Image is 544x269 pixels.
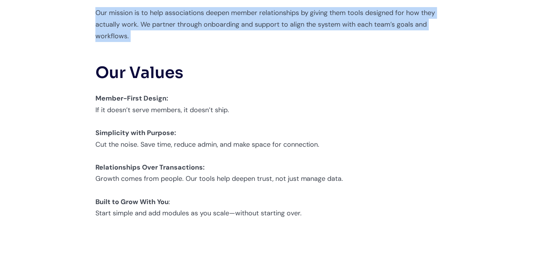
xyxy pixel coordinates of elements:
strong: Built to Grow With You [95,197,169,206]
h2: Our Values [95,64,449,81]
strong: Member-First Design: [95,94,168,103]
strong: Simplicity with Purpose: [95,128,176,137]
strong: Relationships Over Transactions: [95,163,205,172]
p: If it doesn’t serve members, it doesn’t ship. ‍ Cut the noise. Save time, reduce admin, and make ... [95,93,449,219]
p: Our mission is to help associations deepen member relationships by giving them tools designed for... [95,7,449,42]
